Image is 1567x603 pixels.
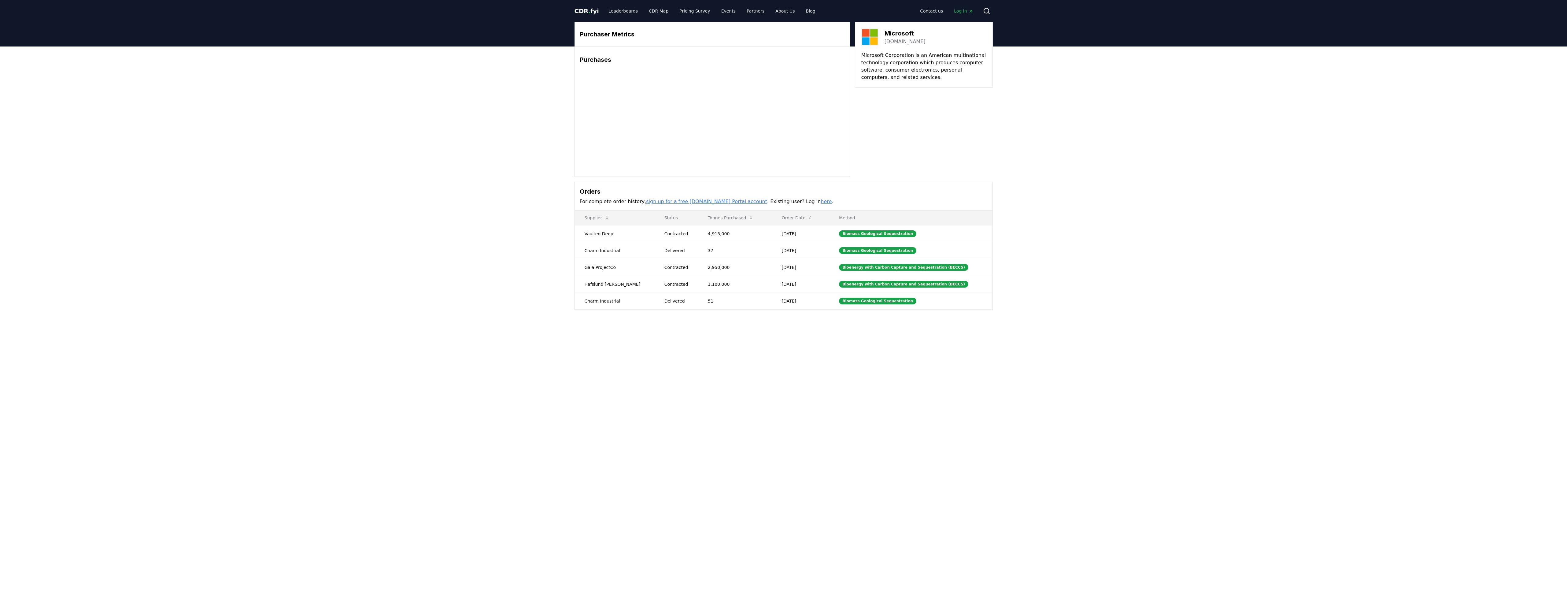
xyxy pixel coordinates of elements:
td: 4,915,000 [698,225,772,242]
a: Blog [801,6,820,17]
span: . [588,7,590,15]
td: Gaia ProjectCo [575,259,655,276]
a: [DOMAIN_NAME] [885,38,926,45]
td: 51 [698,292,772,309]
td: [DATE] [772,259,830,276]
div: Contracted [664,281,693,287]
a: Contact us [915,6,948,17]
p: Method [834,215,987,221]
a: Leaderboards [604,6,643,17]
td: [DATE] [772,225,830,242]
button: Tonnes Purchased [703,212,758,224]
td: Vaulted Deep [575,225,655,242]
div: Biomass Geological Sequestration [839,230,916,237]
h3: Purchases [580,55,845,64]
td: Charm Industrial [575,242,655,259]
td: Charm Industrial [575,292,655,309]
a: Events [716,6,741,17]
div: Biomass Geological Sequestration [839,247,916,254]
a: About Us [771,6,800,17]
span: CDR fyi [575,7,599,15]
nav: Main [604,6,820,17]
div: Bioenergy with Carbon Capture and Sequestration (BECCS) [839,264,968,271]
a: Pricing Survey [674,6,715,17]
a: CDR Map [644,6,673,17]
h3: Microsoft [885,29,926,38]
td: [DATE] [772,242,830,259]
a: Partners [742,6,769,17]
td: 37 [698,242,772,259]
td: [DATE] [772,292,830,309]
div: Delivered [664,248,693,254]
span: Log in [954,8,973,14]
a: sign up for a free [DOMAIN_NAME] Portal account [646,199,767,204]
div: Biomass Geological Sequestration [839,298,916,304]
td: 2,950,000 [698,259,772,276]
button: Order Date [777,212,818,224]
img: Microsoft-logo [861,28,878,46]
div: Bioenergy with Carbon Capture and Sequestration (BECCS) [839,281,968,288]
a: here [821,199,832,204]
nav: Main [915,6,978,17]
td: Hafslund [PERSON_NAME] [575,276,655,292]
a: CDR.fyi [575,7,599,15]
button: Supplier [580,212,615,224]
div: Contracted [664,231,693,237]
div: Contracted [664,264,693,270]
p: Status [660,215,693,221]
a: Log in [949,6,978,17]
p: For complete order history, . Existing user? Log in . [580,198,988,205]
td: 1,100,000 [698,276,772,292]
h3: Purchaser Metrics [580,30,845,39]
p: Microsoft Corporation is an American multinational technology corporation which produces computer... [861,52,986,81]
td: [DATE] [772,276,830,292]
h3: Orders [580,187,988,196]
div: Delivered [664,298,693,304]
